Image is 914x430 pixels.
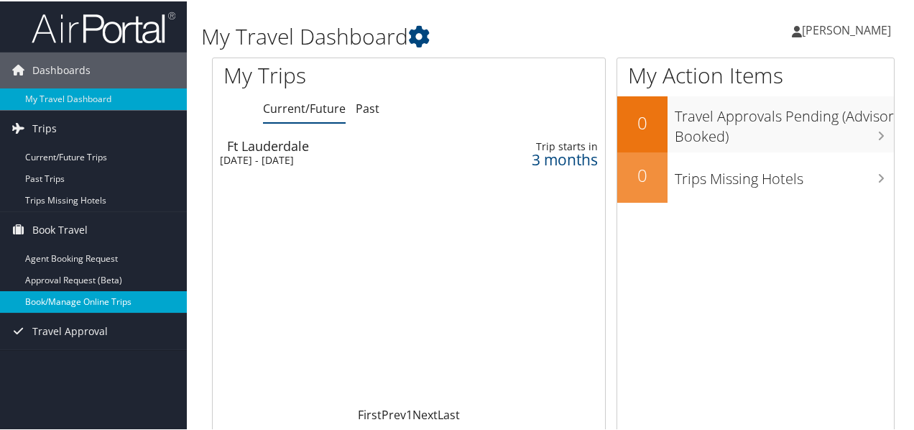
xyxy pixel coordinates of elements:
span: Travel Approval [32,312,108,348]
h1: My Action Items [617,59,894,89]
a: [PERSON_NAME] [792,7,905,50]
a: 1 [406,406,412,421]
a: Past [356,99,379,115]
h2: 0 [617,162,668,186]
div: [DATE] - [DATE] [220,152,456,165]
span: Book Travel [32,211,88,247]
h3: Travel Approvals Pending (Advisor Booked) [675,98,894,145]
a: First [358,406,382,421]
h2: 0 [617,109,668,134]
a: Last [438,406,460,421]
a: Current/Future [263,99,346,115]
h3: Trips Missing Hotels [675,160,894,188]
a: Prev [382,406,406,421]
a: 0Trips Missing Hotels [617,151,894,201]
a: 0Travel Approvals Pending (Advisor Booked) [617,95,894,150]
span: Dashboards [32,51,91,87]
span: [PERSON_NAME] [802,21,891,37]
span: Trips [32,109,57,145]
div: Trip starts in [508,139,598,152]
div: Ft Lauderdale [227,138,463,151]
img: airportal-logo.png [32,9,175,43]
h1: My Trips [223,59,430,89]
a: Next [412,406,438,421]
div: 3 months [508,152,598,165]
h1: My Travel Dashboard [201,20,670,50]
